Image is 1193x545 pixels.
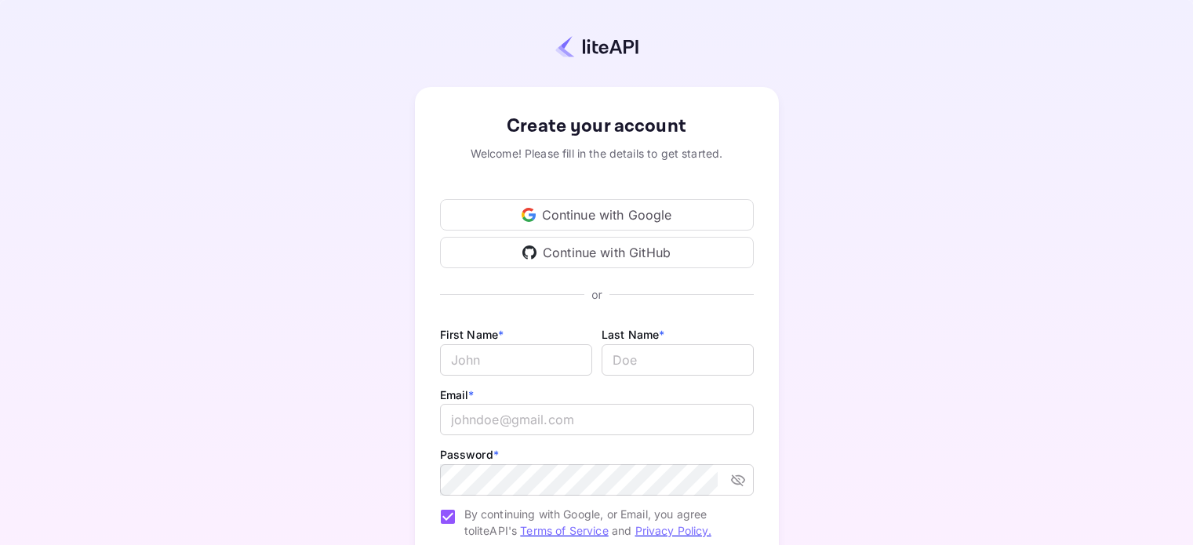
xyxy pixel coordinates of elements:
[440,199,754,231] div: Continue with Google
[555,35,638,58] img: liteapi
[635,524,711,537] a: Privacy Policy.
[440,404,754,435] input: johndoe@gmail.com
[602,328,665,341] label: Last Name
[440,237,754,268] div: Continue with GitHub
[440,328,504,341] label: First Name
[520,524,608,537] a: Terms of Service
[440,145,754,162] div: Welcome! Please fill in the details to get started.
[440,388,475,401] label: Email
[464,506,741,539] span: By continuing with Google, or Email, you agree to liteAPI's and
[440,344,592,376] input: John
[440,448,499,461] label: Password
[440,112,754,140] div: Create your account
[724,466,752,494] button: toggle password visibility
[602,344,754,376] input: Doe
